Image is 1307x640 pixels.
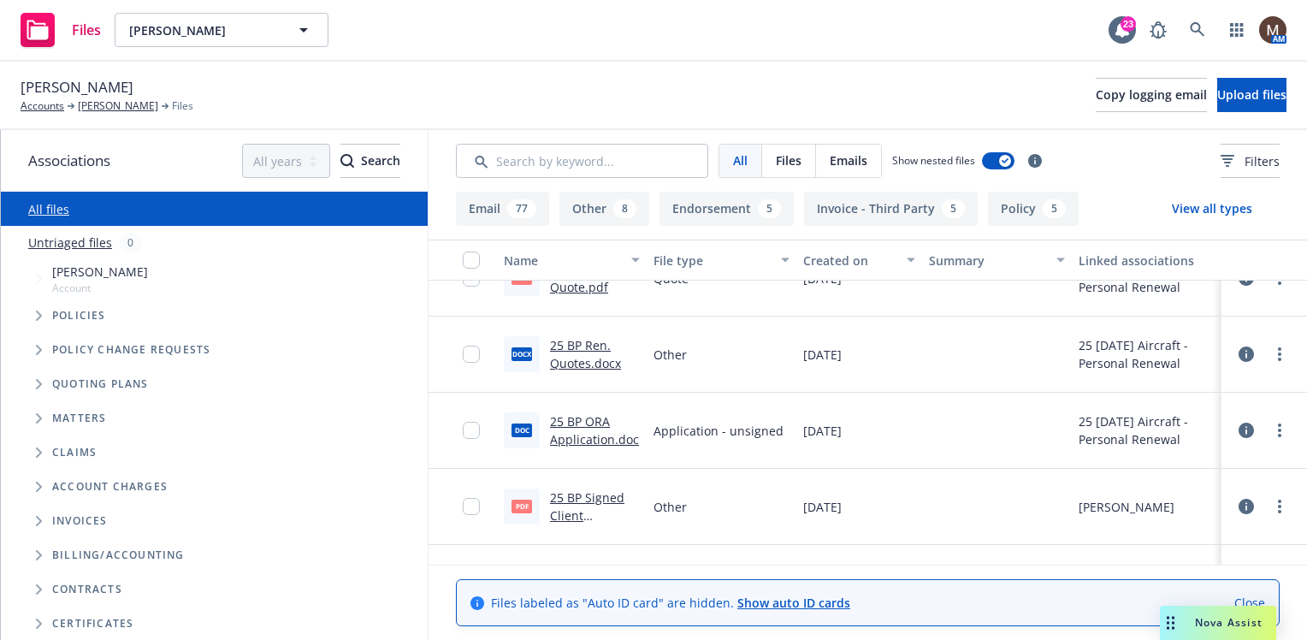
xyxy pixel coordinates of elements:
div: Drag to move [1160,606,1181,640]
img: photo [1259,16,1286,44]
span: Quoting plans [52,379,149,389]
button: Created on [796,240,921,281]
a: more [1269,420,1290,441]
div: Search [340,145,400,177]
span: Policy change requests [52,345,210,355]
button: Copy logging email [1096,78,1207,112]
div: 5 [942,199,965,218]
a: more [1269,344,1290,364]
button: Endorsement [659,192,794,226]
span: Show nested files [892,153,975,168]
div: 0 [119,233,142,252]
button: Summary [922,240,1072,281]
span: [DATE] [803,498,842,516]
span: docx [512,347,532,360]
input: Toggle Row Selected [463,498,480,515]
span: Policies [52,311,106,321]
button: Linked associations [1072,240,1221,281]
span: Other [653,346,687,364]
span: All [733,151,748,169]
span: Invoices [52,516,108,526]
a: Search [1180,13,1215,47]
button: Upload files [1217,78,1286,112]
button: Nova Assist [1160,606,1276,640]
div: Created on [803,252,896,270]
input: Select all [463,252,480,269]
span: Associations [28,150,110,172]
div: 23 [1121,16,1136,32]
span: [DATE] [803,346,842,364]
span: Filters [1245,152,1280,170]
span: Files [172,98,193,114]
div: 77 [507,199,536,218]
span: Other [653,498,687,516]
div: Name [504,252,621,270]
button: File type [647,240,796,281]
button: [PERSON_NAME] [115,13,328,47]
a: more [1269,496,1290,517]
span: Copy logging email [1096,86,1207,103]
span: [PERSON_NAME] [129,21,277,39]
span: Certificates [52,619,133,629]
span: Application - unsigned [653,422,784,440]
button: Policy [988,192,1079,226]
a: [PERSON_NAME] [78,98,158,114]
input: Toggle Row Selected [463,346,480,363]
span: Upload files [1217,86,1286,103]
div: 5 [1043,199,1066,218]
button: SearchSearch [340,144,400,178]
span: pdf [512,500,532,513]
a: Close [1234,594,1265,612]
a: 25 BP ORA Application.doc [550,413,639,447]
span: Billing/Accounting [52,550,185,560]
button: Other [559,192,649,226]
div: Linked associations [1079,252,1215,270]
a: All files [28,201,69,217]
button: Filters [1221,144,1280,178]
a: 25 BP Signed Client Renewal.pdf [550,489,624,542]
a: 25 BP Ren. Quotes.docx [550,337,621,371]
a: Files [14,6,108,54]
div: [PERSON_NAME] [1079,498,1174,516]
a: Report a Bug [1141,13,1175,47]
span: Account charges [52,482,168,492]
span: Contracts [52,584,122,595]
button: Name [497,240,647,281]
input: Toggle Row Selected [463,422,480,439]
span: doc [512,424,532,436]
span: Files [776,151,801,169]
div: 25 [DATE] Aircraft - Personal Renewal [1079,336,1215,372]
div: 25 [DATE] Aircraft - Personal Renewal [1079,412,1215,448]
span: Files labeled as "Auto ID card" are hidden. [491,594,850,612]
button: Invoice - Third Party [804,192,978,226]
span: Emails [830,151,867,169]
a: Switch app [1220,13,1254,47]
svg: Search [340,154,354,168]
span: Matters [52,413,106,424]
a: Show auto ID cards [737,595,850,611]
span: Claims [52,447,97,458]
div: Summary [929,252,1046,270]
button: View all types [1144,192,1280,226]
div: 5 [758,199,781,218]
a: Untriaged files [28,234,112,252]
span: Files [72,23,101,37]
button: Email [456,192,549,226]
span: Nova Assist [1195,615,1263,630]
input: Search by keyword... [456,144,708,178]
div: Tree Example [1,259,428,538]
a: Accounts [21,98,64,114]
div: 8 [613,199,636,218]
span: [PERSON_NAME] [52,263,148,281]
div: File type [653,252,771,270]
span: Filters [1221,152,1280,170]
span: [PERSON_NAME] [21,76,133,98]
span: Account [52,281,148,295]
span: [DATE] [803,422,842,440]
